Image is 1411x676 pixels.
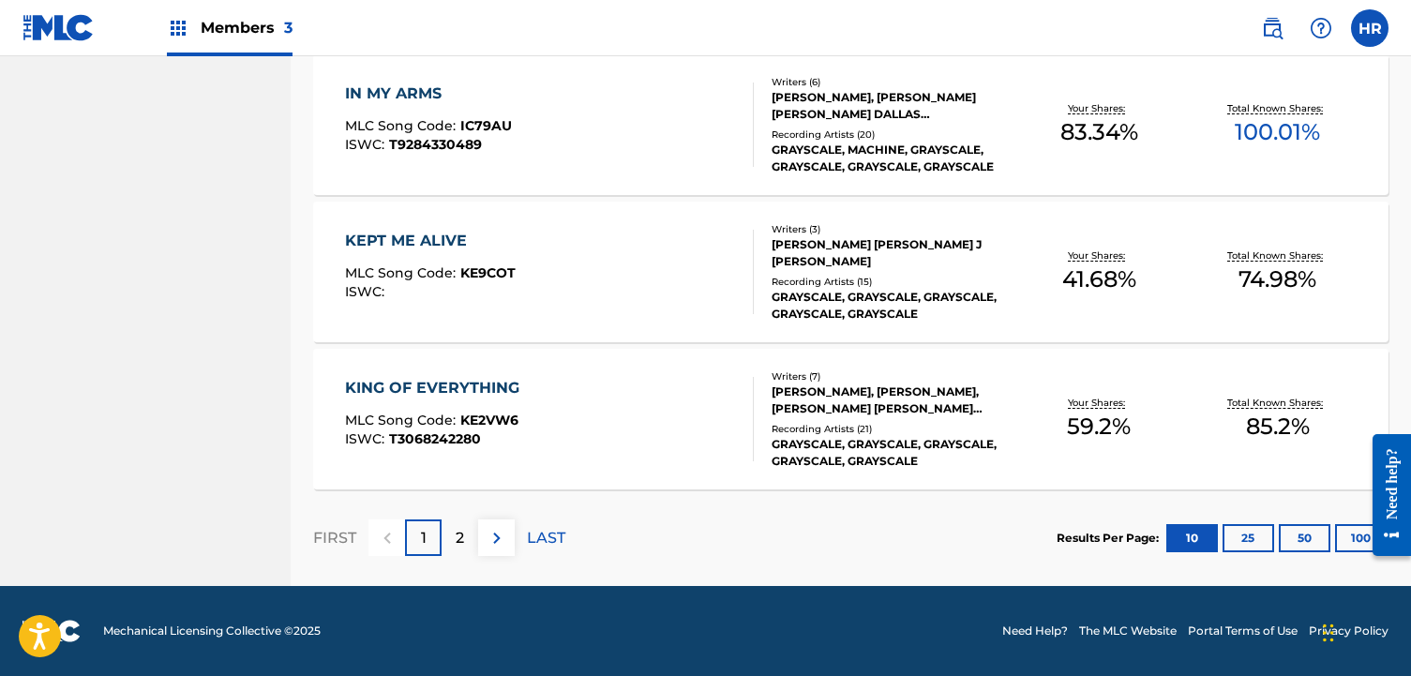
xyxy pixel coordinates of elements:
span: KE2VW6 [460,412,518,428]
a: The MLC Website [1079,623,1177,639]
p: Total Known Shares: [1227,248,1328,263]
span: ISWC : [345,136,389,153]
a: Privacy Policy [1309,623,1388,639]
img: help [1310,17,1332,39]
div: [PERSON_NAME] [PERSON_NAME] J [PERSON_NAME] [772,236,1009,270]
p: FIRST [313,527,356,549]
p: Your Shares: [1068,396,1130,410]
p: Results Per Page: [1057,530,1163,547]
span: 3 [284,19,293,37]
div: GRAYSCALE, MACHINE, GRAYSCALE, GRAYSCALE, GRAYSCALE, GRAYSCALE [772,142,1009,175]
span: 85.2 % [1246,410,1310,443]
div: [PERSON_NAME], [PERSON_NAME] [PERSON_NAME] DALLAS [PERSON_NAME] [PERSON_NAME], [PERSON_NAME] [PER... [772,89,1009,123]
span: 100.01 % [1235,115,1320,149]
a: KEPT ME ALIVEMLC Song Code:KE9COTISWC:Writers (3)[PERSON_NAME] [PERSON_NAME] J [PERSON_NAME]Recor... [313,202,1388,342]
p: Total Known Shares: [1227,396,1328,410]
span: 41.68 % [1062,263,1136,296]
div: KING OF EVERYTHING [345,377,529,399]
button: 100 [1335,524,1387,552]
div: Writers ( 7 ) [772,369,1009,383]
img: Top Rightsholders [167,17,189,39]
span: IC79AU [460,117,512,134]
img: logo [23,620,81,642]
a: IN MY ARMSMLC Song Code:IC79AUISWC:T9284330489Writers (6)[PERSON_NAME], [PERSON_NAME] [PERSON_NAM... [313,54,1388,195]
button: 25 [1223,524,1274,552]
span: Members [201,17,293,38]
a: Portal Terms of Use [1188,623,1298,639]
span: MLC Song Code : [345,264,460,281]
div: Drag [1323,605,1334,661]
span: T9284330489 [389,136,482,153]
p: 1 [421,527,427,549]
div: KEPT ME ALIVE [345,230,516,252]
img: search [1261,17,1283,39]
a: Need Help? [1002,623,1068,639]
iframe: Resource Center [1358,419,1411,570]
div: Help [1302,9,1340,47]
span: Mechanical Licensing Collective © 2025 [103,623,321,639]
p: LAST [527,527,565,549]
div: Writers ( 3 ) [772,222,1009,236]
div: IN MY ARMS [345,83,512,105]
p: Total Known Shares: [1227,101,1328,115]
span: T3068242280 [389,430,481,447]
div: [PERSON_NAME], [PERSON_NAME], [PERSON_NAME] [PERSON_NAME] [PERSON_NAME], [PERSON_NAME] [PERSON_NA... [772,383,1009,417]
iframe: Chat Widget [1317,586,1411,676]
button: 50 [1279,524,1330,552]
p: Your Shares: [1068,248,1130,263]
span: MLC Song Code : [345,117,460,134]
p: Your Shares: [1068,101,1130,115]
p: 2 [456,527,464,549]
span: KE9COT [460,264,516,281]
div: GRAYSCALE, GRAYSCALE, GRAYSCALE, GRAYSCALE, GRAYSCALE [772,289,1009,323]
div: GRAYSCALE, GRAYSCALE, GRAYSCALE, GRAYSCALE, GRAYSCALE [772,436,1009,470]
span: 83.34 % [1060,115,1138,149]
img: right [486,527,508,549]
span: ISWC : [345,283,389,300]
span: 74.98 % [1238,263,1316,296]
div: Writers ( 6 ) [772,75,1009,89]
span: ISWC : [345,430,389,447]
span: 59.2 % [1067,410,1131,443]
span: MLC Song Code : [345,412,460,428]
img: MLC Logo [23,14,95,41]
div: Recording Artists ( 20 ) [772,128,1009,142]
div: Recording Artists ( 15 ) [772,275,1009,289]
div: User Menu [1351,9,1388,47]
a: Public Search [1253,9,1291,47]
div: Recording Artists ( 21 ) [772,422,1009,436]
button: 10 [1166,524,1218,552]
a: KING OF EVERYTHINGMLC Song Code:KE2VW6ISWC:T3068242280Writers (7)[PERSON_NAME], [PERSON_NAME], [P... [313,349,1388,489]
